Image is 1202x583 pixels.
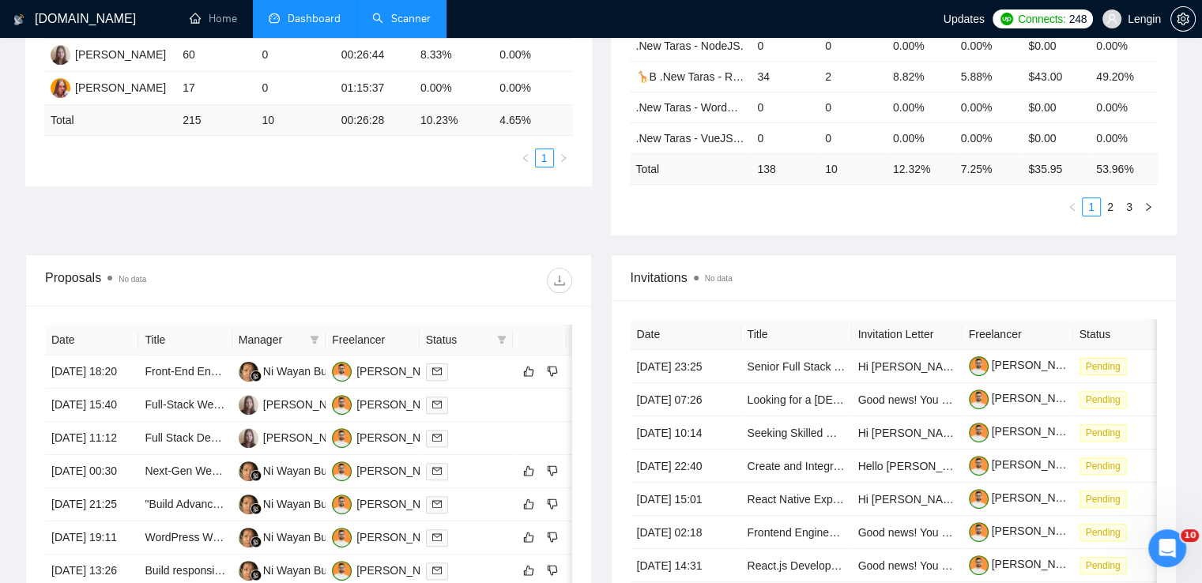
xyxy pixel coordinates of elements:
button: right [554,149,573,167]
th: Title [741,319,852,350]
img: TM [332,395,352,415]
td: React Native Expert for AI-Powered Pregnancy App (3D Avatar + AR) [741,483,852,516]
button: dislike [543,495,562,513]
td: 4.65 % [493,105,572,136]
td: [DATE] 11:12 [45,422,138,455]
span: Pending [1080,557,1127,574]
th: Date [45,325,138,355]
td: 00:26:28 [335,105,414,136]
td: 34 [751,61,819,92]
a: Full Stack Developer Needed - Node/NEXT [145,431,357,444]
span: like [523,365,534,378]
button: like [519,561,538,580]
a: Pending [1080,359,1133,372]
th: Freelancer [326,325,419,355]
li: 3 [1120,197,1139,216]
td: 17 [176,72,255,105]
a: Looking for a [DEMOGRAPHIC_DATA] dev to build a clickable prototype [748,393,1102,406]
td: 0.00% [955,122,1023,153]
td: 10 [255,105,334,136]
td: Total [630,153,752,184]
span: dislike [547,531,558,544]
a: Pending [1080,525,1133,538]
span: mail [432,499,442,509]
button: right [1139,197,1158,216]
td: [DATE] 14:31 [631,549,741,582]
img: TM [332,362,352,382]
a: NB[PERSON_NAME] [51,47,166,60]
a: [PERSON_NAME] [969,525,1083,537]
span: Invitations [631,268,1158,288]
td: [DATE] 21:25 [45,488,138,521]
th: Status [1073,319,1184,350]
a: Senior Full Stack Developer [748,360,885,373]
td: 0.00% [955,30,1023,61]
a: "Build Advanced AI Blogging Agent with WordPress Integration & Social Media Automation" [145,498,590,510]
img: c1NLmzrk-0pBZjOo1nLSJnOz0itNHKTdmMHAt8VIsLFzaWqqsJDJtcFyV3OYvrqgu3 [969,423,989,442]
a: [PERSON_NAME] [969,359,1083,371]
div: [PERSON_NAME] [75,79,166,96]
img: upwork-logo.png [1000,13,1013,25]
th: Manager [232,325,326,355]
img: gigradar-bm.png [251,470,262,481]
button: dislike [543,362,562,381]
a: 2 [1102,198,1119,216]
div: [PERSON_NAME] [263,429,354,446]
div: Ni Wayan Budiarti [263,462,352,480]
span: Pending [1080,358,1127,375]
a: setting [1170,13,1196,25]
span: dashboard [269,13,280,24]
td: 0 [819,122,887,153]
button: dislike [543,461,562,480]
span: dislike [547,498,558,510]
button: dislike [543,528,562,547]
li: 1 [535,149,554,167]
td: 0 [751,122,819,153]
td: Seeking Skilled Web Designer & Developer for Roofing Company Website (WordPress/Webflow) [741,416,852,449]
li: 1 [1082,197,1101,216]
span: mail [432,367,442,376]
td: [DATE] 10:14 [631,416,741,449]
td: 0 [751,30,819,61]
img: c1NLmzrk-0pBZjOo1nLSJnOz0itNHKTdmMHAt8VIsLFzaWqqsJDJtcFyV3OYvrqgu3 [969,356,989,376]
div: [PERSON_NAME] [356,462,447,480]
a: [PERSON_NAME] [969,491,1083,504]
span: setting [1171,13,1195,25]
img: c1NLmzrk-0pBZjOo1nLSJnOz0itNHKTdmMHAt8VIsLFzaWqqsJDJtcFyV3OYvrqgu3 [969,522,989,542]
td: 0.00% [887,30,955,61]
img: NB [239,395,258,415]
td: 215 [176,105,255,136]
td: $0.00 [1022,92,1090,122]
td: Create and Integrate Custom PDF Report Generator (Figma Design + PHP Dashboard Enhancements) [741,449,852,483]
img: TM [332,461,352,481]
td: 60 [176,39,255,72]
img: gigradar-bm.png [251,570,262,581]
a: .New Taras - NodeJS. [636,39,744,52]
a: Frontend Engineer (React) - Build the OS for Content! [748,526,1012,539]
a: homeHome [190,12,237,25]
td: 0.00% [887,122,955,153]
td: [DATE] 15:01 [631,483,741,516]
a: NWNi Wayan Budiarti [239,497,352,510]
th: Invitation Letter [852,319,963,350]
span: like [523,564,534,577]
a: [PERSON_NAME] [969,558,1083,570]
span: dislike [547,564,558,577]
a: .New Taras - WordPress with symbols [636,101,822,114]
a: 3 [1121,198,1138,216]
td: 0 [751,92,819,122]
div: Ni Wayan Budiarti [263,363,352,380]
div: [PERSON_NAME] [356,396,447,413]
button: dislike [543,561,562,580]
a: NWNi Wayan Budiarti [239,464,352,476]
td: $0.00 [1022,122,1090,153]
td: Next-Gen Website with AI & 3D Features [138,455,232,488]
div: [PERSON_NAME] [356,495,447,513]
td: 5.88% [955,61,1023,92]
td: WordPress Website Development Needed [138,521,232,555]
div: Ni Wayan Budiarti [263,528,352,546]
img: c1NLmzrk-0pBZjOo1nLSJnOz0itNHKTdmMHAt8VIsLFzaWqqsJDJtcFyV3OYvrqgu3 [969,389,989,409]
td: Full Stack Developer Needed - Node/NEXT [138,422,232,455]
span: like [523,465,534,477]
div: Ni Wayan Budiarti [263,495,352,513]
